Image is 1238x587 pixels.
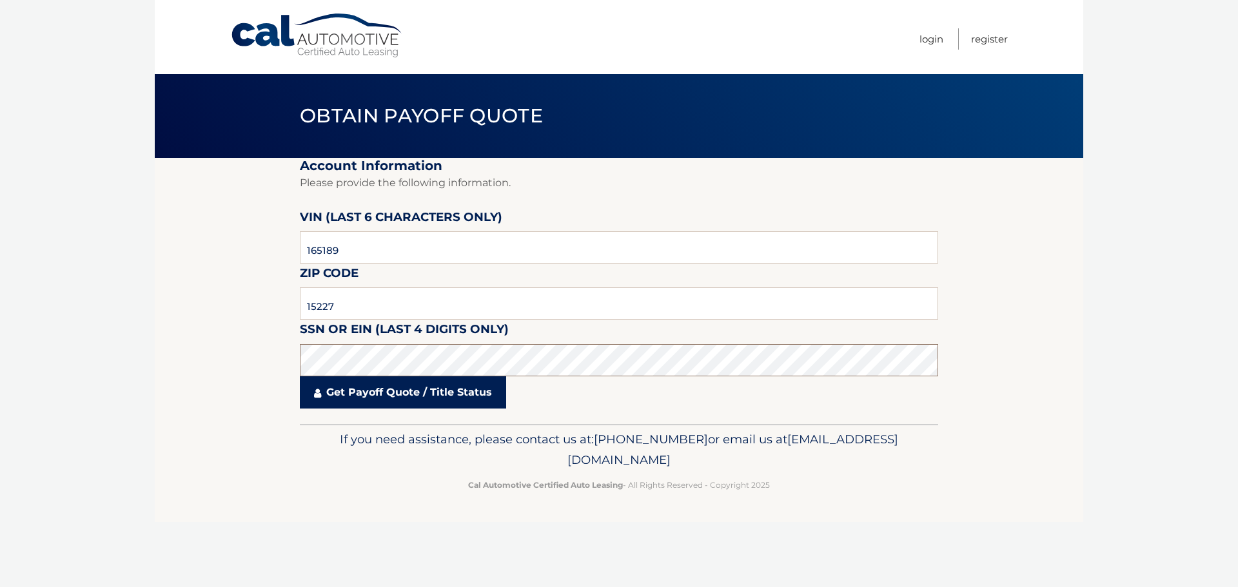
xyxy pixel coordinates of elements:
[300,174,938,192] p: Please provide the following information.
[230,13,404,59] a: Cal Automotive
[919,28,943,50] a: Login
[300,376,506,409] a: Get Payoff Quote / Title Status
[308,478,930,492] p: - All Rights Reserved - Copyright 2025
[300,158,938,174] h2: Account Information
[308,429,930,470] p: If you need assistance, please contact us at: or email us at
[300,320,509,343] label: SSN or EIN (last 4 digits only)
[300,104,543,128] span: Obtain Payoff Quote
[300,207,502,231] label: VIN (last 6 characters only)
[468,480,623,490] strong: Cal Automotive Certified Auto Leasing
[971,28,1008,50] a: Register
[594,432,708,447] span: [PHONE_NUMBER]
[300,264,359,287] label: Zip Code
